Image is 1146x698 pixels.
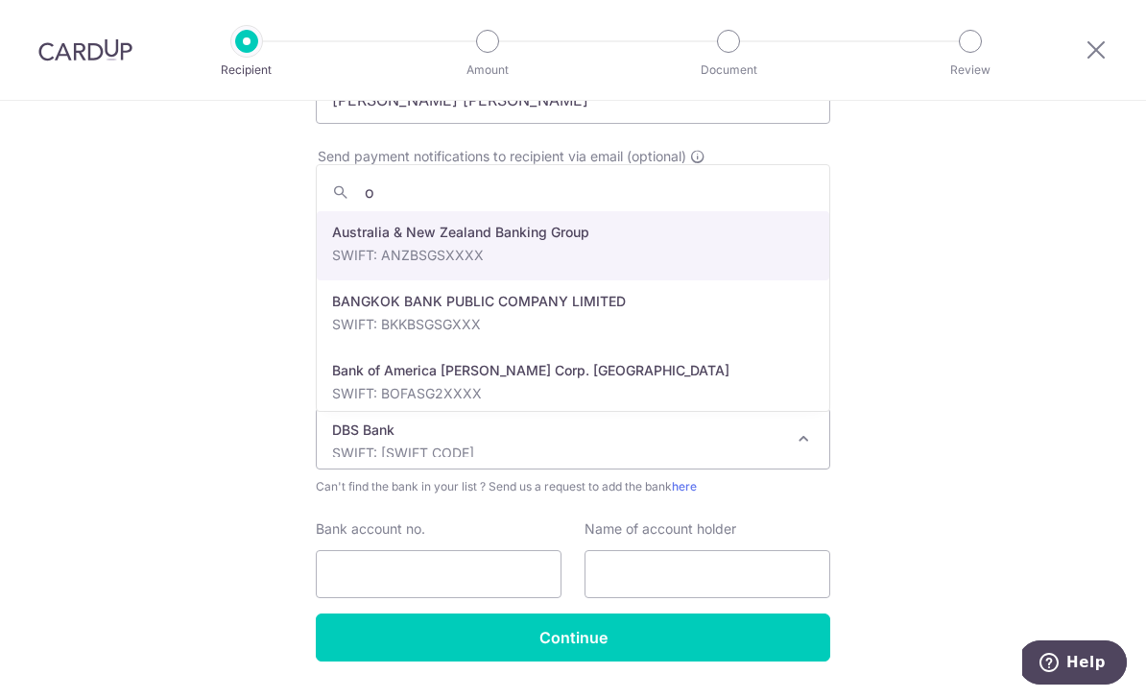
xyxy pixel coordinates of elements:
span: Send payment notifications to recipient via email (optional) [318,147,686,166]
span: DBS Bank [316,408,830,469]
span: Help [44,13,84,31]
p: Australia & New Zealand Banking Group [332,223,814,242]
a: here [672,479,697,493]
input: Continue [316,614,830,662]
p: Amount [417,60,559,80]
iframe: Opens a widget where you can find more information [1022,640,1127,688]
p: SWIFT: [SWIFT_CODE] [332,444,783,463]
span: DBS Bank [317,409,829,469]
p: DBS Bank [332,421,783,440]
p: SWIFT: BKKBSGSGXXX [332,315,814,334]
p: SWIFT: ANZBSGSXXXX [332,246,814,265]
label: Name of account holder [585,519,736,539]
p: SWIFT: BOFASG2XXXX [332,384,814,403]
p: BANGKOK BANK PUBLIC COMPANY LIMITED [332,292,814,311]
p: Review [899,60,1041,80]
p: Recipient [176,60,318,80]
p: Bank of America [PERSON_NAME] Corp. [GEOGRAPHIC_DATA] [332,361,814,380]
p: Document [657,60,800,80]
img: CardUp [38,38,132,61]
span: Can't find the bank in your list ? Send us a request to add the bank [316,477,830,496]
label: Bank account no. [316,519,425,539]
